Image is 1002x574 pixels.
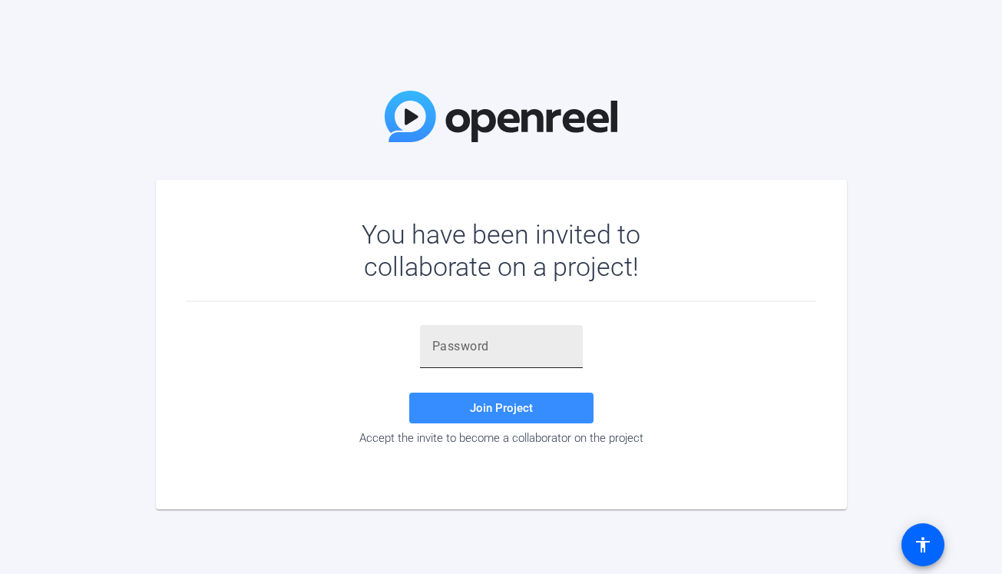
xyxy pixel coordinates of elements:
[470,401,533,415] span: Join Project
[409,393,594,423] button: Join Project
[187,431,816,445] div: Accept the invite to become a collaborator on the project
[385,91,618,142] img: OpenReel Logo
[432,337,570,356] input: Password
[317,218,685,283] div: You have been invited to collaborate on a project!
[914,536,932,554] mat-icon: accessibility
